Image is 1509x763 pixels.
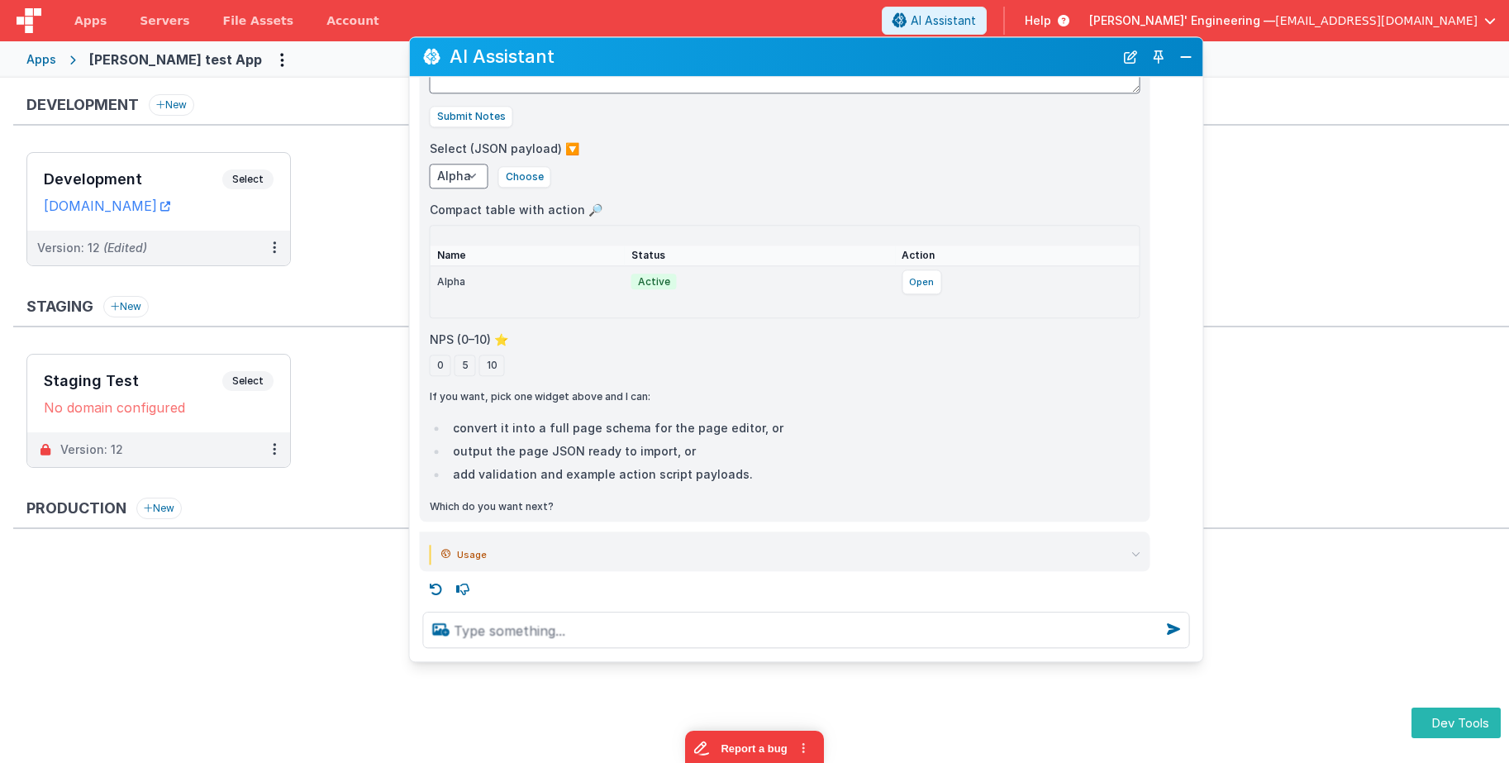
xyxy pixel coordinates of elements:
[26,97,139,113] h3: Development
[149,94,194,116] button: New
[103,296,149,317] button: New
[60,441,123,458] div: Version: 12
[26,298,93,315] h3: Staging
[450,47,1114,67] h2: AI Assistant
[455,355,476,376] button: 5
[44,198,170,214] a: [DOMAIN_NAME]
[902,269,941,294] button: Open
[498,166,551,188] button: Choose
[269,46,295,73] button: Options
[911,12,976,29] span: AI Assistant
[1025,12,1051,29] span: Help
[430,331,1140,348] div: NPS (0–10) ⭐
[1089,12,1275,29] span: [PERSON_NAME]' Engineering —
[895,246,1139,266] th: Action
[26,51,56,68] div: Apps
[44,373,222,389] h3: Staging Test
[457,545,487,565] span: Usage
[1275,12,1478,29] span: [EMAIL_ADDRESS][DOMAIN_NAME]
[631,274,677,289] span: Active
[448,465,1140,484] li: add validation and example action script payloads.
[430,202,1140,218] div: Compact table with action 🔎
[222,371,274,391] span: Select
[140,12,189,29] span: Servers
[1175,45,1197,69] button: Close
[223,12,294,29] span: File Assets
[44,171,222,188] h3: Development
[44,399,274,416] div: No domain configured
[431,246,625,266] th: Name
[74,12,107,29] span: Apps
[37,240,147,256] div: Version: 12
[430,355,451,376] button: 0
[26,500,126,517] h3: Production
[103,241,147,255] span: (Edited)
[430,106,513,127] button: Submit Notes
[1411,708,1501,738] button: Dev Tools
[448,441,1140,461] li: output the page JSON ready to import, or
[222,169,274,189] span: Select
[430,141,1140,157] div: Select (JSON payload) 🔽
[479,355,505,376] button: 10
[430,498,1140,515] p: Which do you want next?
[89,50,262,69] div: [PERSON_NAME] test App
[136,498,182,519] button: New
[431,266,625,298] td: Alpha
[430,388,1140,405] p: If you want, pick one widget above and I can:
[625,246,896,266] th: Status
[448,418,1140,438] li: convert it into a full page schema for the page editor, or
[882,7,987,35] button: AI Assistant
[1147,45,1170,69] button: Toggle Pin
[1089,12,1496,29] button: [PERSON_NAME]' Engineering — [EMAIL_ADDRESS][DOMAIN_NAME]
[441,545,1140,565] summary: Usage
[1119,45,1142,69] button: New Chat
